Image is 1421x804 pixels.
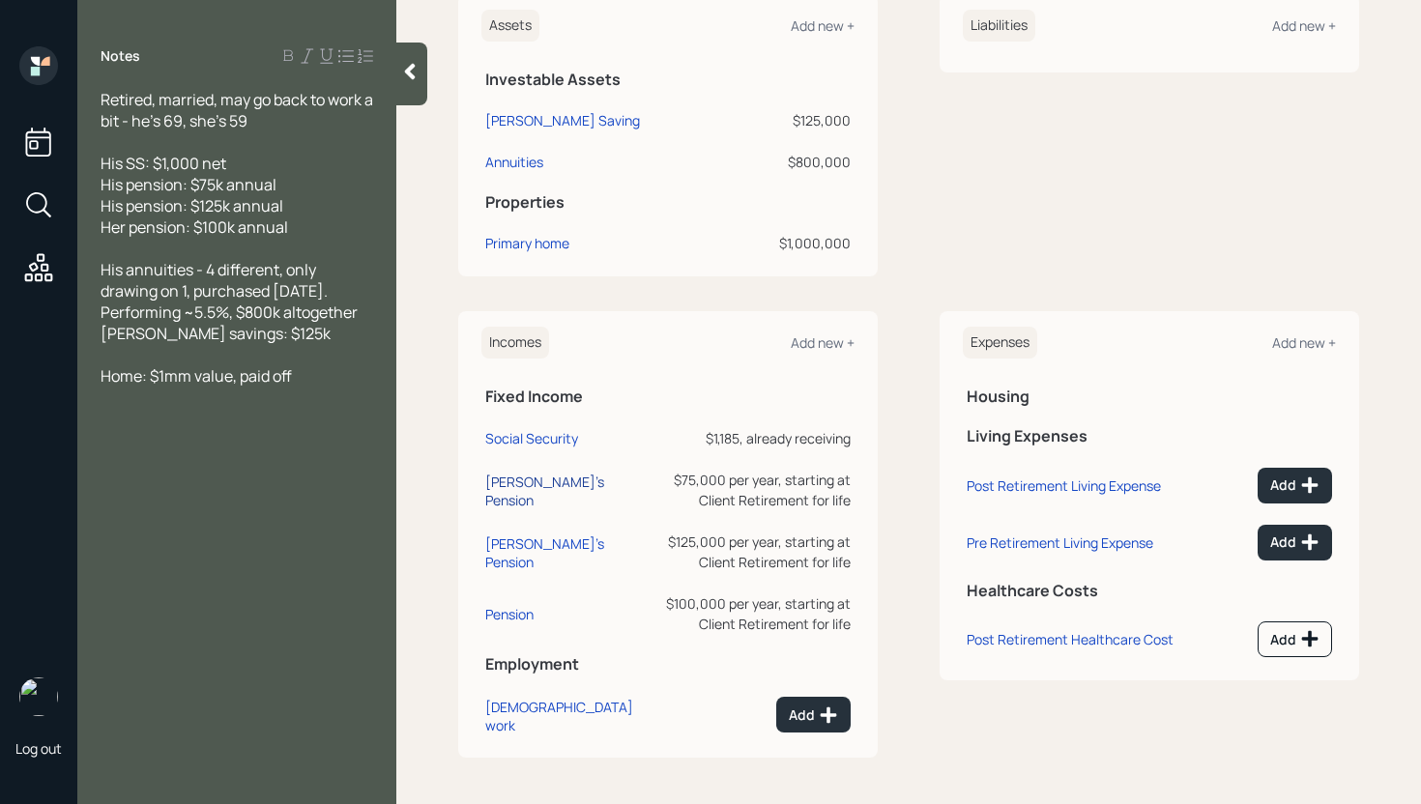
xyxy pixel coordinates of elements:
div: Add new + [791,333,855,352]
span: Retired, married, may go back to work a bit - he's 69, she's 59 [101,89,376,131]
div: $125,000 per year, starting at Client Retirement for life [655,531,851,572]
div: Add [789,705,838,725]
label: Notes [101,46,140,66]
h5: Investable Assets [485,71,851,89]
div: $100,000 per year, starting at Client Retirement for life [655,593,851,634]
div: $125,000 [736,110,851,130]
div: Primary home [485,233,569,253]
h6: Assets [481,10,539,42]
h5: Employment [485,655,851,674]
span: His annuities - 4 different, only drawing on 1, purchased [DATE]. Performing ~5.5%, $800k altoget... [101,259,358,344]
div: $800,000 [736,152,851,172]
div: Annuities [485,152,543,172]
h5: Housing [967,388,1332,406]
img: james-distasi-headshot.png [19,677,58,716]
div: Add [1270,629,1319,648]
div: Post Retirement Living Expense [967,476,1161,495]
h5: Properties [485,193,851,212]
h6: Expenses [963,327,1037,359]
div: $1,000,000 [736,233,851,253]
div: Pre Retirement Living Expense [967,533,1153,552]
span: His SS: $1,000 net His pension: $75k annual His pension: $125k annual Her pension: $100k annual [101,153,288,238]
div: Log out [15,739,62,758]
div: $1,185, already receiving [655,428,851,448]
div: Add new + [791,16,855,35]
h6: Liabilities [963,10,1035,42]
div: [PERSON_NAME] Saving [485,110,640,130]
button: Add [776,697,851,732]
div: Add new + [1272,16,1336,35]
span: Home: $1mm value, paid off [101,365,292,387]
button: Add [1258,525,1332,560]
div: $75,000 per year, starting at Client Retirement for life [655,470,851,510]
button: Add [1258,468,1332,503]
h5: Fixed Income [485,388,851,406]
div: [DEMOGRAPHIC_DATA] work [485,698,648,734]
div: [PERSON_NAME]'s Pension [485,534,648,571]
button: Add [1258,621,1332,657]
div: Post Retirement Healthcare Cost [967,630,1174,648]
div: Add new + [1272,333,1336,352]
div: Social Security [485,429,578,447]
div: Add [1270,475,1319,495]
div: Add [1270,532,1319,552]
h5: Healthcare Costs [967,582,1332,600]
h6: Incomes [481,327,549,359]
div: [PERSON_NAME]'s Pension [485,473,648,509]
h5: Living Expenses [967,427,1332,445]
div: Pension [485,605,534,623]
